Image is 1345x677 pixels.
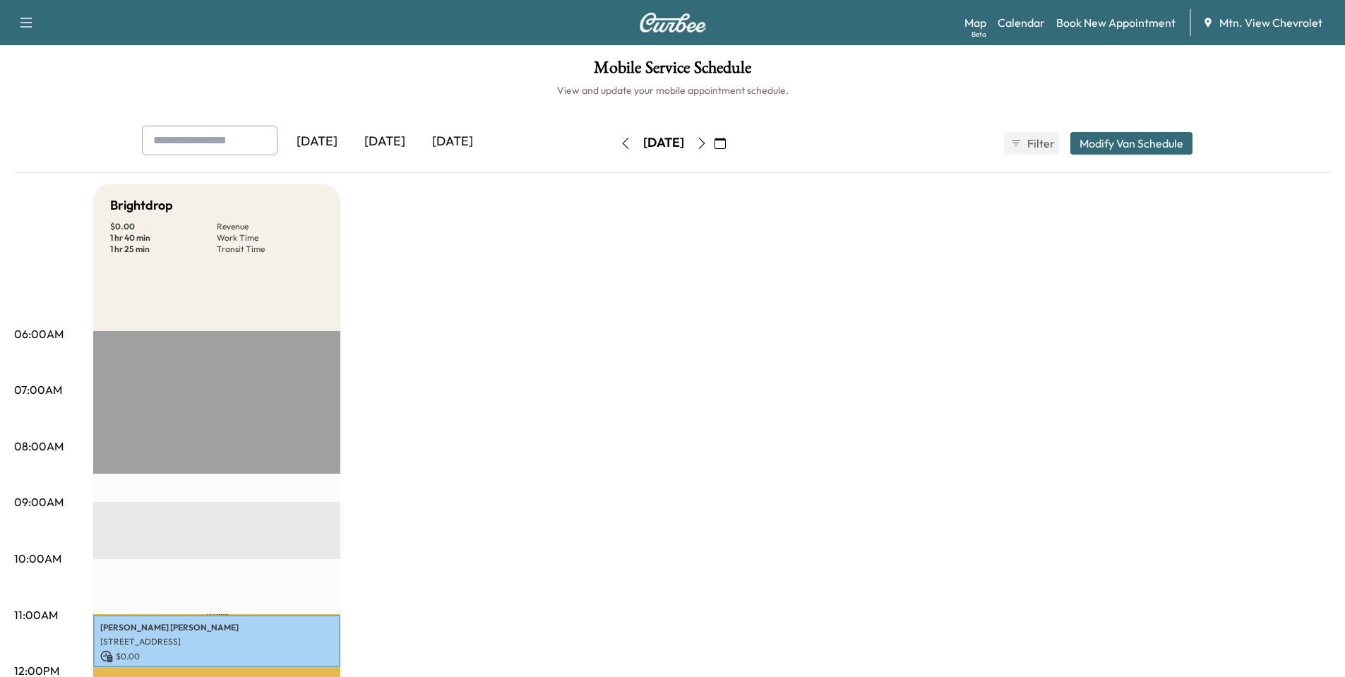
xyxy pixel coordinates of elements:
[100,622,333,633] p: [PERSON_NAME] [PERSON_NAME]
[100,666,333,677] p: 10:59 am - 11:54 am
[14,59,1331,83] h1: Mobile Service Schedule
[419,126,486,158] div: [DATE]
[14,381,62,398] p: 07:00AM
[217,244,323,255] p: Transit Time
[1056,14,1176,31] a: Book New Appointment
[351,126,419,158] div: [DATE]
[14,325,64,342] p: 06:00AM
[1070,132,1192,155] button: Modify Van Schedule
[217,221,323,232] p: Revenue
[283,126,351,158] div: [DATE]
[1004,132,1059,155] button: Filter
[14,550,61,567] p: 10:00AM
[100,636,333,647] p: [STREET_ADDRESS]
[964,14,986,31] a: MapBeta
[14,438,64,455] p: 08:00AM
[110,221,217,232] p: $ 0.00
[643,134,684,152] div: [DATE]
[110,232,217,244] p: 1 hr 40 min
[639,13,707,32] img: Curbee Logo
[110,244,217,255] p: 1 hr 25 min
[217,232,323,244] p: Work Time
[110,196,173,215] h5: Brightdrop
[1027,135,1053,152] span: Filter
[14,493,64,510] p: 09:00AM
[972,29,986,40] div: Beta
[1219,14,1322,31] span: Mtn. View Chevrolet
[14,83,1331,97] h6: View and update your mobile appointment schedule.
[93,614,340,615] p: Travel
[14,606,58,623] p: 11:00AM
[998,14,1045,31] a: Calendar
[100,650,333,663] p: $ 0.00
